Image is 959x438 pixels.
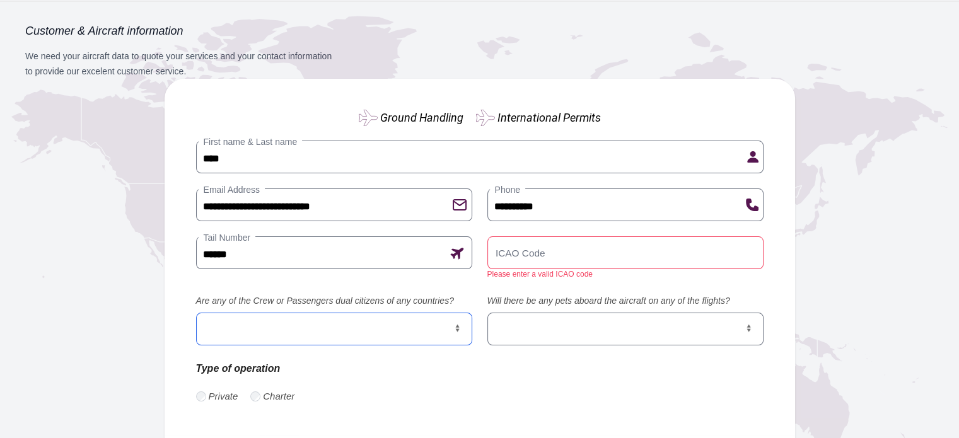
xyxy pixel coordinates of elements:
[263,389,294,404] label: Charter
[209,389,238,404] label: Private
[490,246,550,260] label: ICAO Code
[196,294,472,308] label: Are any of the Crew or Passengers dual citizens of any countries?
[487,294,764,308] label: Will there be any pets aboard the aircraft on any of the flights?
[380,109,463,126] label: Ground Handling
[490,183,525,196] label: Phone
[196,360,472,377] p: Type of operation
[497,109,601,126] label: International Permits
[199,231,256,244] label: Tail Number
[199,135,303,148] label: First name & Last name
[199,183,265,196] label: Email Address
[487,269,764,279] div: Please enter a valid ICAO code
